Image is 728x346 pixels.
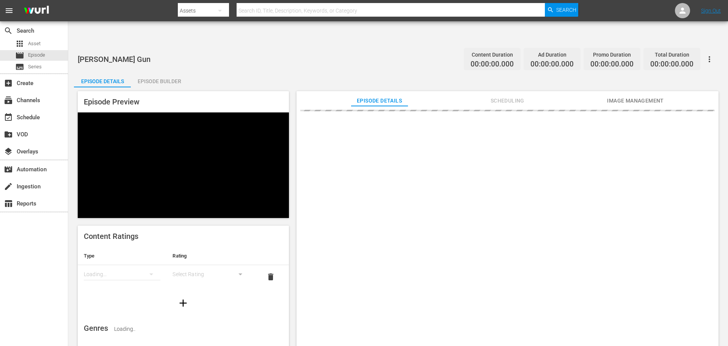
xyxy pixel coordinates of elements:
[131,72,188,90] div: Episode Builder
[262,268,280,286] button: delete
[84,97,140,106] span: Episode Preview
[28,63,42,71] span: Series
[28,40,41,47] span: Asset
[650,60,693,69] span: 00:00:00.000
[590,60,634,69] span: 00:00:00.000
[131,72,188,87] button: Episode Builder
[4,165,13,174] span: Automation
[78,247,166,265] th: Type
[545,3,578,17] button: Search
[84,324,108,333] span: Genres
[74,72,131,90] div: Episode Details
[4,147,13,156] span: Overlays
[471,60,514,69] span: 00:00:00.000
[590,49,634,60] div: Promo Duration
[701,8,721,14] a: Sign Out
[650,49,693,60] div: Total Duration
[556,3,576,17] span: Search
[15,39,24,48] span: Asset
[4,26,13,35] span: Search
[78,247,289,289] table: simple table
[5,6,14,15] span: menu
[530,60,574,69] span: 00:00:00.000
[28,51,45,59] span: Episode
[479,96,536,106] span: Scheduling
[74,72,131,87] button: Episode Details
[4,113,13,122] span: Schedule
[4,79,13,88] span: Create
[114,326,135,332] span: Loading..
[607,96,664,106] span: Image Management
[266,272,275,281] span: delete
[4,130,13,139] span: VOD
[4,182,13,191] span: Ingestion
[15,51,24,60] span: Episode
[78,55,151,64] span: [PERSON_NAME] Gun
[351,96,408,106] span: Episode Details
[84,232,138,241] span: Content Ratings
[18,2,55,20] img: ans4CAIJ8jUAAAAAAAAAAAAAAAAAAAAAAAAgQb4GAAAAAAAAAAAAAAAAAAAAAAAAJMjXAAAAAAAAAAAAAAAAAAAAAAAAgAT5G...
[166,247,255,265] th: Rating
[471,49,514,60] div: Content Duration
[530,49,574,60] div: Ad Duration
[4,199,13,208] span: Reports
[15,62,24,71] span: Series
[4,96,13,105] span: Channels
